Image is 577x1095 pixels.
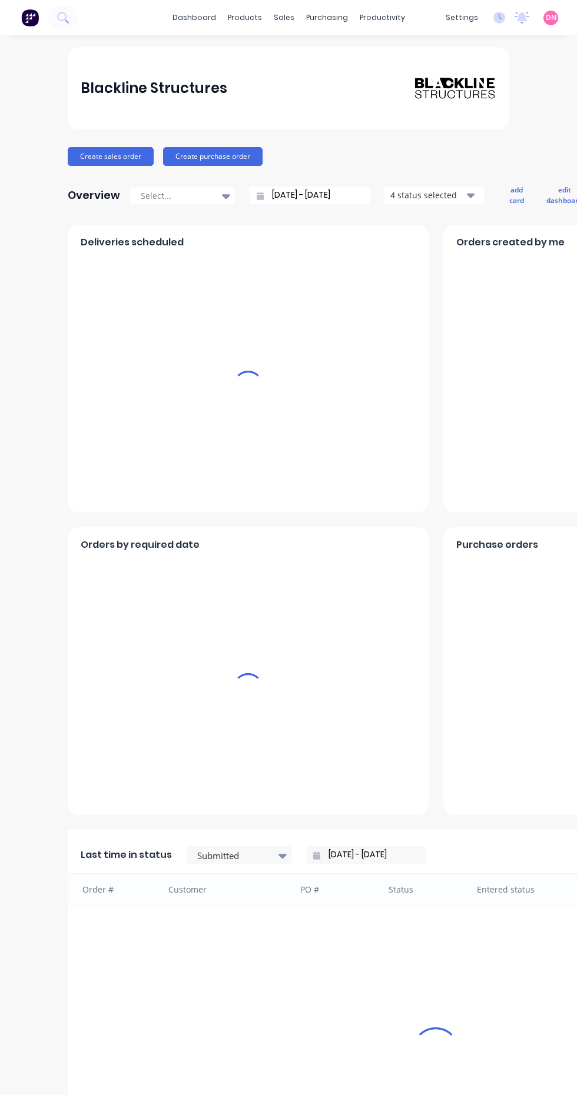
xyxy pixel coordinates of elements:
span: Purchase orders [456,538,538,552]
span: DN [546,12,556,23]
div: products [222,9,268,26]
button: Create sales order [68,147,154,166]
input: Filter by date [320,846,422,864]
span: Orders created by me [456,235,565,249]
img: Factory [21,9,39,26]
div: productivity [354,9,411,26]
img: Blackline Structures [414,76,496,100]
span: Last time in status [81,848,172,862]
button: 4 status selected [384,187,484,204]
div: sales [268,9,300,26]
div: Overview [68,184,120,207]
div: purchasing [300,9,354,26]
span: Orders by required date [81,538,200,552]
a: dashboard [167,9,222,26]
div: Blackline Structures [81,76,227,100]
span: Deliveries scheduled [81,235,184,249]
button: add card [502,182,532,208]
div: 4 status selected [390,189,465,201]
div: settings [440,9,484,26]
button: Create purchase order [163,147,263,166]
